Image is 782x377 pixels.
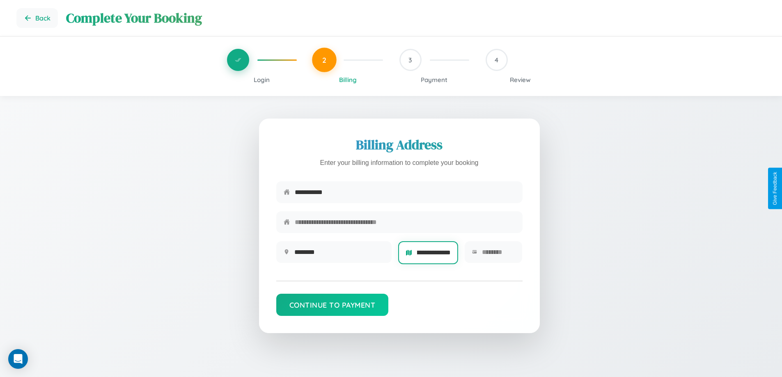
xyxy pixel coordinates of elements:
[254,76,270,84] span: Login
[510,76,531,84] span: Review
[8,349,28,369] div: Open Intercom Messenger
[772,172,778,205] div: Give Feedback
[66,9,766,27] h1: Complete Your Booking
[16,8,58,28] button: Go back
[322,55,326,64] span: 2
[276,136,523,154] h2: Billing Address
[408,56,412,64] span: 3
[495,56,498,64] span: 4
[421,76,447,84] span: Payment
[276,157,523,169] p: Enter your billing information to complete your booking
[339,76,357,84] span: Billing
[276,294,389,316] button: Continue to Payment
